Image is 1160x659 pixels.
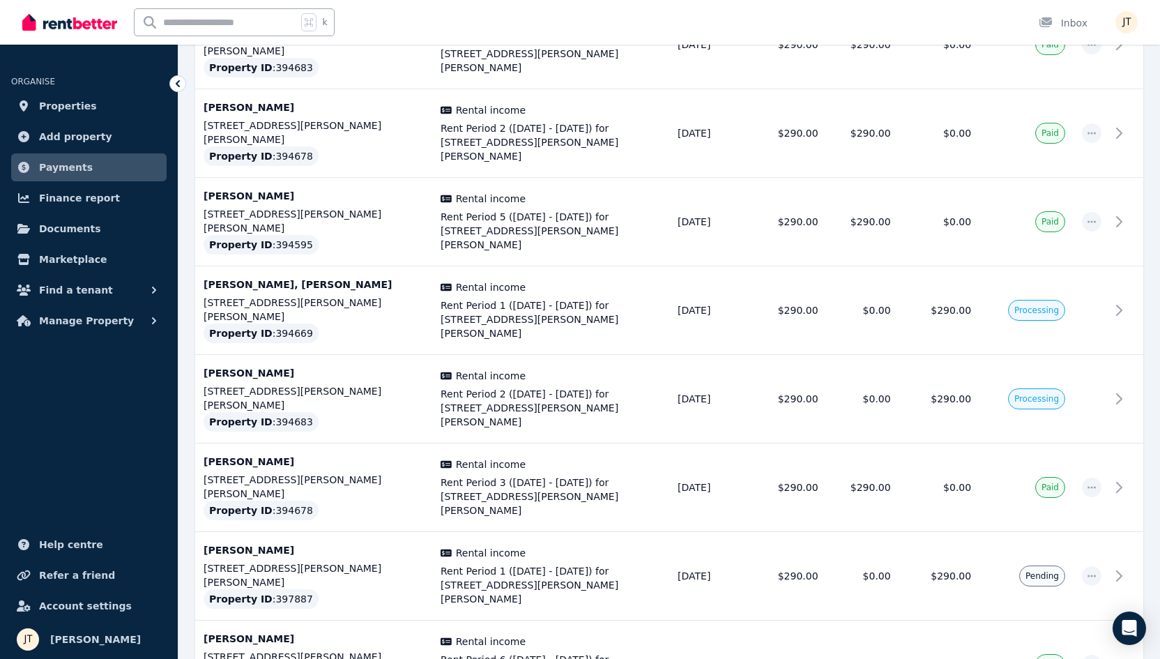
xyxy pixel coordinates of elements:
img: RentBetter [22,12,117,33]
span: Rent Period 5 ([DATE] - [DATE]) for [STREET_ADDRESS][PERSON_NAME][PERSON_NAME] [441,210,661,252]
p: [PERSON_NAME] [204,543,424,557]
a: Properties [11,92,167,120]
p: [PERSON_NAME] [204,100,424,114]
span: [PERSON_NAME] [50,631,141,648]
div: : 394683 [204,412,319,432]
span: Rent Period 2 ([DATE] - [DATE]) for [STREET_ADDRESS][PERSON_NAME][PERSON_NAME] [441,121,661,163]
span: Property ID [209,238,273,252]
img: Jamie Taylor [17,628,39,651]
p: [PERSON_NAME] [204,366,424,380]
span: Processing [1014,393,1059,404]
span: Rental income [456,546,526,560]
p: [PERSON_NAME] [204,189,424,203]
span: Marketplace [39,251,107,268]
div: : 397887 [204,589,319,609]
td: $290.00 [754,1,827,89]
span: Property ID [209,503,273,517]
span: $290.00 [931,570,971,582]
td: $290.00 [827,89,899,178]
p: [STREET_ADDRESS][PERSON_NAME][PERSON_NAME] [204,207,424,235]
span: Rental income [456,192,526,206]
a: Add property [11,123,167,151]
p: [PERSON_NAME], [PERSON_NAME] [204,278,424,291]
div: : 394669 [204,324,319,343]
span: Processing [1014,305,1059,316]
span: Rental income [456,457,526,471]
p: [STREET_ADDRESS][PERSON_NAME][PERSON_NAME] [204,561,424,589]
p: [PERSON_NAME] [204,455,424,469]
span: Paid [1041,39,1059,50]
td: $290.00 [754,178,827,266]
span: Rent Period 1 ([DATE] - [DATE]) for [STREET_ADDRESS][PERSON_NAME][PERSON_NAME] [441,564,661,606]
span: Finance report [39,190,120,206]
span: Property ID [209,326,273,340]
span: Payments [39,159,93,176]
span: Rental income [456,280,526,294]
span: Property ID [209,415,273,429]
span: k [322,17,327,28]
span: $290.00 [931,305,971,316]
td: $290.00 [827,178,899,266]
span: Refer a friend [39,567,115,584]
div: : 394595 [204,235,319,255]
span: $0.00 [943,482,971,493]
span: Help centre [39,536,103,553]
span: Rent Period 3 ([DATE] - [DATE]) for [STREET_ADDRESS][PERSON_NAME][PERSON_NAME] [441,476,661,517]
td: [DATE] [669,532,754,621]
span: Documents [39,220,101,237]
span: Paid [1041,216,1059,227]
a: Help centre [11,531,167,559]
td: [DATE] [669,1,754,89]
span: Paid [1041,482,1059,493]
img: Jamie Taylor [1115,11,1138,33]
p: [STREET_ADDRESS][PERSON_NAME][PERSON_NAME] [204,384,424,412]
span: Rent Period 1 ([DATE] - [DATE]) for [STREET_ADDRESS][PERSON_NAME][PERSON_NAME] [441,298,661,340]
td: $290.00 [827,444,899,532]
span: Paid [1041,128,1059,139]
div: : 394678 [204,146,319,166]
td: [DATE] [669,89,754,178]
button: Manage Property [11,307,167,335]
td: $290.00 [754,89,827,178]
span: Properties [39,98,97,114]
span: Property ID [209,61,273,75]
span: $0.00 [943,216,971,227]
div: : 394683 [204,58,319,77]
p: [STREET_ADDRESS][PERSON_NAME][PERSON_NAME] [204,119,424,146]
td: $290.00 [754,266,827,355]
p: [PERSON_NAME] [204,632,424,646]
div: Inbox [1039,16,1087,30]
p: [STREET_ADDRESS][PERSON_NAME][PERSON_NAME] [204,296,424,324]
span: Rent Period 2 ([DATE] - [DATE]) for [STREET_ADDRESS][PERSON_NAME][PERSON_NAME] [441,387,661,429]
span: Rental income [456,369,526,383]
a: Marketplace [11,245,167,273]
td: [DATE] [669,266,754,355]
span: Rental income [456,635,526,649]
div: Open Intercom Messenger [1113,612,1146,645]
td: [DATE] [669,444,754,532]
span: Add property [39,128,112,145]
span: Manage Property [39,312,134,329]
span: $0.00 [943,128,971,139]
td: $0.00 [827,532,899,621]
a: Refer a friend [11,561,167,589]
td: $290.00 [754,355,827,444]
span: Property ID [209,592,273,606]
span: Account settings [39,598,132,614]
p: [STREET_ADDRESS][PERSON_NAME][PERSON_NAME] [204,473,424,501]
span: $0.00 [943,39,971,50]
span: ORGANISE [11,77,55,86]
td: [DATE] [669,355,754,444]
span: $290.00 [931,393,971,404]
a: Account settings [11,592,167,620]
a: Documents [11,215,167,243]
span: Property ID [209,149,273,163]
button: Find a tenant [11,276,167,304]
span: Find a tenant [39,282,113,298]
a: Payments [11,153,167,181]
td: $0.00 [827,355,899,444]
div: : 394678 [204,501,319,520]
span: Rent Period 1 ([DATE] - [DATE]) for [STREET_ADDRESS][PERSON_NAME][PERSON_NAME] [441,33,661,75]
td: $0.00 [827,266,899,355]
td: $290.00 [827,1,899,89]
